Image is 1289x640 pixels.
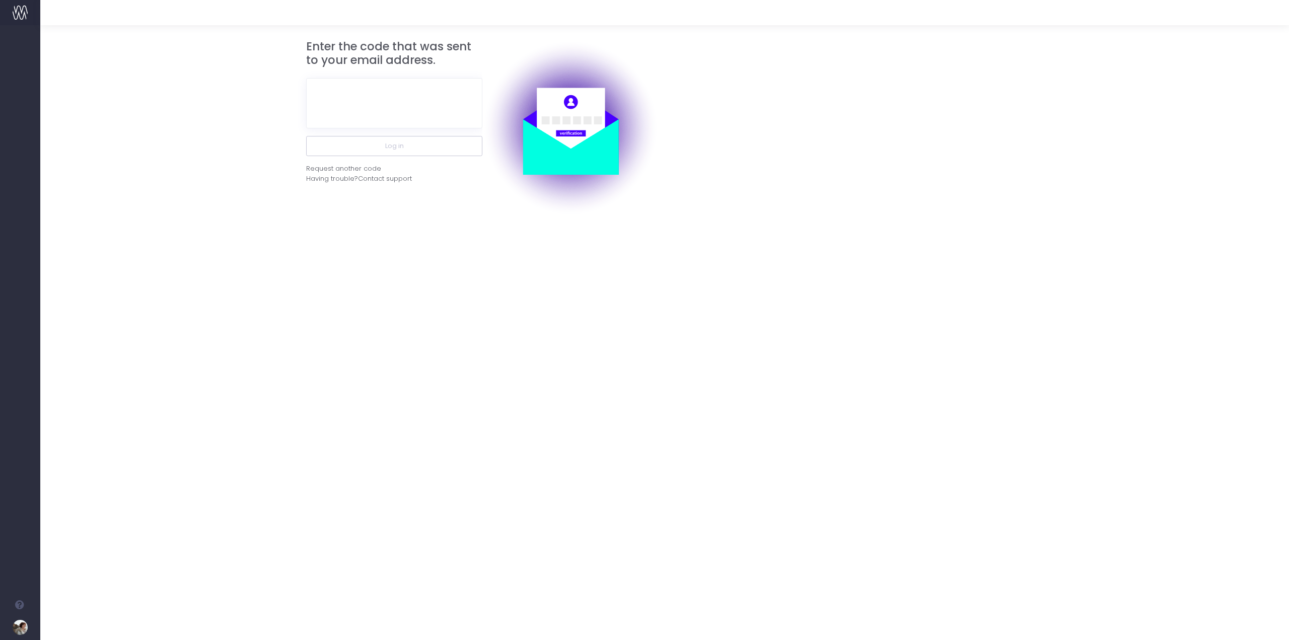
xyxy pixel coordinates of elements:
[482,40,659,216] img: auth.png
[306,164,381,174] div: Request another code
[13,620,28,635] img: images/default_profile_image.png
[306,174,482,184] div: Having trouble?
[306,136,482,156] button: Log in
[306,40,482,67] h3: Enter the code that was sent to your email address.
[358,174,412,184] span: Contact support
